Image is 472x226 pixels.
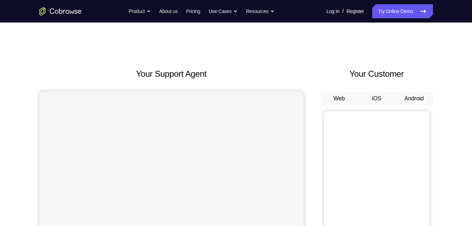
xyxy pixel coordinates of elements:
[321,68,433,80] h2: Your Customer
[186,4,200,18] a: Pricing
[395,92,433,106] button: Android
[358,92,395,106] button: iOS
[342,7,344,15] span: /
[347,4,364,18] a: Register
[209,4,238,18] button: Use Cases
[246,4,274,18] button: Resources
[321,92,358,106] button: Web
[159,4,177,18] a: About us
[39,68,304,80] h2: Your Support Agent
[372,4,433,18] a: Try Online Demo
[326,4,340,18] a: Log In
[39,7,82,15] a: Go to the home page
[129,4,151,18] button: Product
